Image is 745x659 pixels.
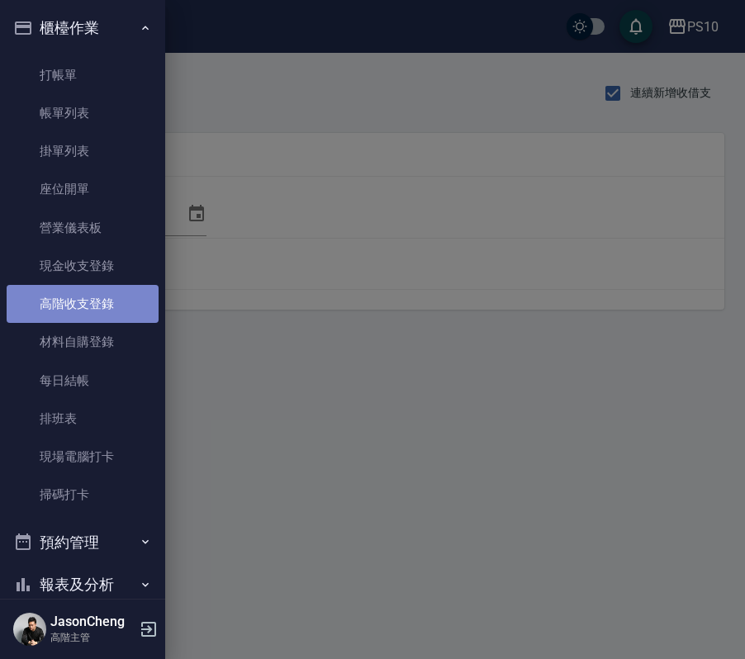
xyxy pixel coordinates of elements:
[7,56,159,94] a: 打帳單
[7,323,159,361] a: 材料自購登錄
[7,521,159,564] button: 預約管理
[7,438,159,476] a: 現場電腦打卡
[7,476,159,514] a: 掃碼打卡
[7,132,159,170] a: 掛單列表
[7,170,159,208] a: 座位開單
[50,630,135,645] p: 高階主管
[50,614,135,630] h5: JasonCheng
[7,285,159,323] a: 高階收支登錄
[7,247,159,285] a: 現金收支登錄
[7,7,159,50] button: 櫃檯作業
[7,94,159,132] a: 帳單列表
[7,362,159,400] a: 每日結帳
[7,563,159,606] button: 報表及分析
[7,209,159,247] a: 營業儀表板
[13,613,46,646] img: Person
[7,400,159,438] a: 排班表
